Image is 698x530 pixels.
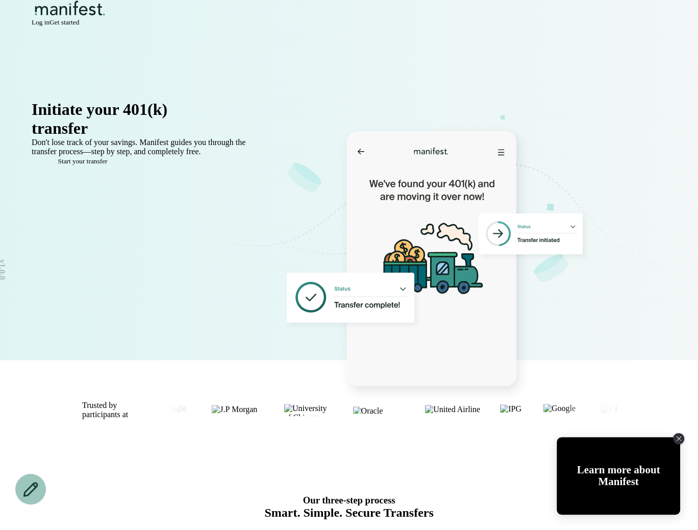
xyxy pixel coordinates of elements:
span: Log in [32,18,49,26]
div: Open Tolstoy widget [557,437,680,515]
div: Open Tolstoy [557,437,680,515]
h2: Smart. Simple. Secure Transfers [32,506,666,520]
p: Don't lose track of your savings. Manifest guides you through the transfer process—step by step, ... [32,138,259,156]
img: United Airline [425,405,481,416]
div: Tolstoy bubble widget [557,437,680,515]
img: University of Chicago [284,404,334,416]
span: Start your transfer [58,157,108,165]
p: Trusted by participants at [82,401,128,419]
h1: Initiate your [32,100,259,119]
button: Log in [32,18,49,27]
button: Get started [49,18,79,27]
img: IPG [500,404,524,416]
img: J.P Morgan [212,405,264,416]
img: Oracle [353,406,405,413]
img: Google [543,404,582,416]
h1: transfer [32,119,259,138]
h3: Our three-step process [32,495,666,506]
img: Google [154,404,192,416]
button: Start your transfer [32,157,134,165]
div: Close Tolstoy widget [673,433,684,444]
span: 401(k) [123,100,167,119]
img: J.P Morgan [601,405,654,416]
span: in minutes [88,119,161,137]
div: Learn more about Manifest [557,464,680,488]
span: Get started [49,18,79,26]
